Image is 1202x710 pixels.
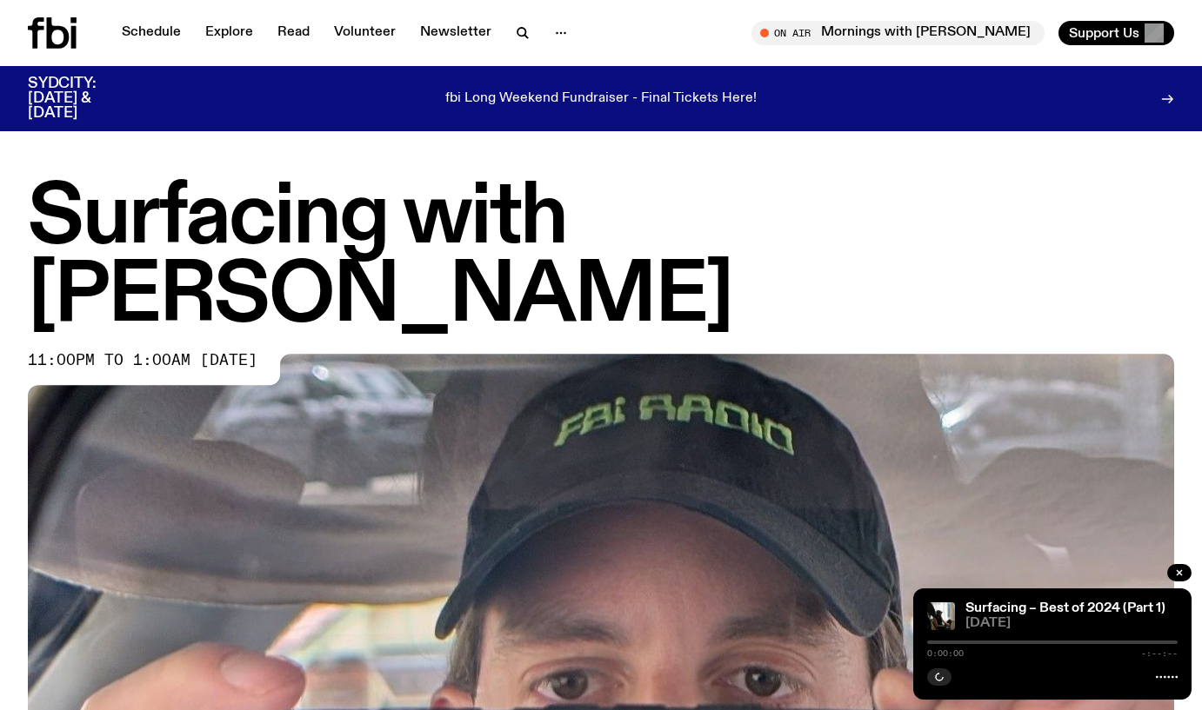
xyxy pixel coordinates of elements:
[965,601,1165,615] a: Surfacing – Best of 2024 (Part 1)
[1069,25,1139,41] span: Support Us
[410,21,502,45] a: Newsletter
[751,21,1045,45] button: On AirMornings with [PERSON_NAME]
[111,21,191,45] a: Schedule
[28,354,257,368] span: 11:00pm to 1:00am [DATE]
[28,180,1174,336] h1: Surfacing with [PERSON_NAME]
[195,21,264,45] a: Explore
[445,91,757,107] p: fbi Long Weekend Fundraiser - Final Tickets Here!
[927,649,964,658] span: 0:00:00
[28,76,139,121] h3: SYDCITY: [DATE] & [DATE]
[324,21,406,45] a: Volunteer
[267,21,320,45] a: Read
[1058,21,1174,45] button: Support Us
[1141,649,1178,658] span: -:--:--
[965,617,1178,630] span: [DATE]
